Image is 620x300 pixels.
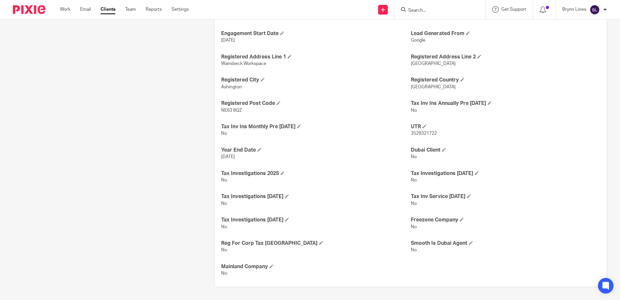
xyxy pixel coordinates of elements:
[411,170,600,177] h4: Tax Investigations [DATE]
[221,30,411,37] h4: Engagement Start Date
[411,248,417,252] span: No
[411,217,600,223] h4: Freezone Company
[221,147,411,154] h4: Year End Date
[221,77,411,83] h4: Registered City
[13,5,45,14] img: Pixie
[221,85,242,89] span: Ashington
[221,54,411,60] h4: Registered Address Line 1
[411,54,600,60] h4: Registered Address Line 2
[221,178,227,182] span: No
[408,8,466,14] input: Search
[125,6,136,13] a: Team
[60,6,70,13] a: Work
[221,263,411,270] h4: Mainland Company
[411,108,417,113] span: No
[411,100,600,107] h4: Tax Inv Ins Annually Pre [DATE]
[221,193,411,200] h4: Tax Investigations [DATE]
[80,6,91,13] a: Email
[221,170,411,177] h4: Tax Investigations 2025
[221,100,411,107] h4: Registered Post Code
[411,77,600,83] h4: Registered Country
[221,225,227,229] span: No
[411,201,417,206] span: No
[411,38,425,43] span: Google
[221,61,266,66] span: Wansbeck Workspace
[221,123,411,130] h4: Tax Inv Ins Monthly Pre [DATE]
[411,240,600,247] h4: Smooth Is Dubai Agent
[411,193,600,200] h4: Tax Inv Service [DATE]
[172,6,189,13] a: Settings
[411,225,417,229] span: No
[221,248,227,252] span: No
[501,7,526,12] span: Get Support
[221,201,227,206] span: No
[411,123,600,130] h4: UTR
[411,155,417,159] span: No
[411,30,600,37] h4: Lead Generated From
[101,6,115,13] a: Clients
[221,240,411,247] h4: Reg For Corp Tax [GEOGRAPHIC_DATA]
[411,85,456,89] span: [GEOGRAPHIC_DATA]
[411,131,437,136] span: 3529321722
[221,131,227,136] span: No
[221,155,235,159] span: [DATE]
[590,5,600,15] img: svg%3E
[562,6,586,13] p: Brynn Lines
[146,6,162,13] a: Reports
[221,217,411,223] h4: Tax Investigations [DATE]
[411,178,417,182] span: No
[411,147,600,154] h4: Dubai Client
[221,271,227,276] span: No
[411,61,456,66] span: [GEOGRAPHIC_DATA]
[221,108,242,113] span: NE63 8QZ
[221,38,235,43] span: [DATE]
